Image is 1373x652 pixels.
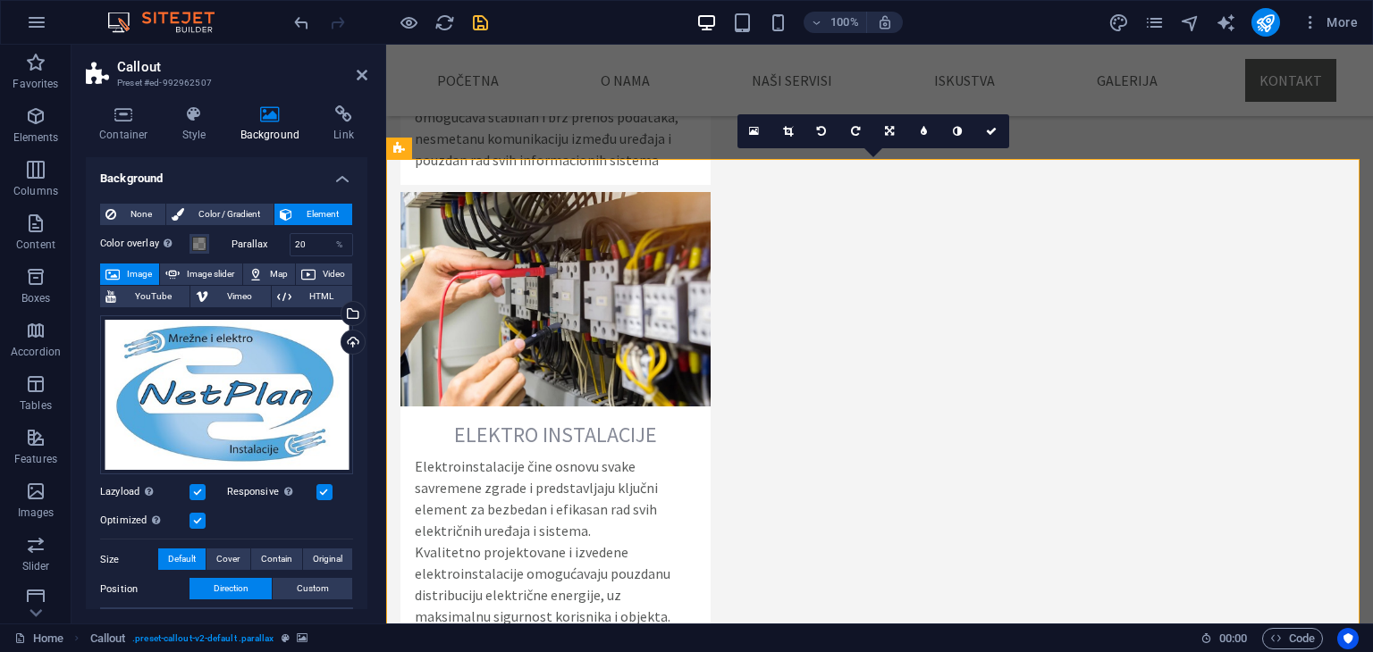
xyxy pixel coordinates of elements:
[1216,13,1236,33] i: AI Writer
[169,105,227,143] h4: Style
[190,578,272,599] button: Direction
[1255,13,1276,33] i: Publish
[125,263,154,285] span: Image
[1108,13,1129,33] i: Design (Ctrl+Alt+Y)
[1219,628,1247,649] span: 00 00
[214,286,265,307] span: Vimeo
[839,114,873,148] a: Rotate right 90°
[1180,13,1200,33] i: Navigator
[100,286,190,307] button: YouTube
[227,481,316,503] label: Responsive
[214,578,248,599] span: Direction
[313,548,342,570] span: Original
[470,13,491,33] i: Save (Ctrl+S)
[274,204,352,225] button: Element
[1270,628,1315,649] span: Code
[296,263,352,285] button: Video
[907,114,941,148] a: Blur
[100,579,190,600] label: Position
[975,114,1009,148] a: Confirm ( Ctrl ⏎ )
[216,548,240,570] span: Cover
[297,286,347,307] span: HTML
[737,114,771,148] a: Select files from the file manager, stock photos, or upload file(s)
[291,12,312,33] button: undo
[122,286,184,307] span: YouTube
[227,105,321,143] h4: Background
[13,130,59,145] p: Elements
[282,633,290,643] i: This element is a customizable preset
[100,510,190,531] label: Optimized
[86,157,367,189] h4: Background
[100,481,190,503] label: Lazyload
[185,263,236,285] span: Image slider
[1232,631,1234,645] span: :
[398,12,419,33] button: Click here to leave preview mode and continue editing
[1337,628,1359,649] button: Usercentrics
[100,233,190,255] label: Color overlay
[206,548,249,570] button: Cover
[117,59,367,75] h2: Callout
[168,548,196,570] span: Default
[873,114,907,148] a: Change orientation
[100,315,353,475] div: Screenshot2025-10-06221427-0DBkoULxp3rc8Zqh1HyJGg.jpg
[1301,13,1358,31] span: More
[273,578,352,599] button: Custom
[469,12,491,33] button: save
[805,114,839,148] a: Rotate left 90°
[158,548,206,570] button: Default
[251,548,302,570] button: Contain
[771,114,805,148] a: Crop mode
[272,286,352,307] button: HTML
[298,204,347,225] span: Element
[1216,12,1237,33] button: text_generator
[243,263,295,285] button: Map
[190,286,270,307] button: Vimeo
[1200,628,1248,649] h6: Session time
[321,263,347,285] span: Video
[291,13,312,33] i: Undo: Change image (Ctrl+Z)
[1180,12,1201,33] button: navigator
[268,263,290,285] span: Map
[232,239,290,249] label: Parallax
[190,204,268,225] span: Color / Gradient
[160,263,241,285] button: Image slider
[320,105,367,143] h4: Link
[100,549,158,571] label: Size
[100,263,159,285] button: Image
[103,12,237,33] img: Editor Logo
[1144,12,1166,33] button: pages
[90,628,307,649] nav: breadcrumb
[297,633,307,643] i: This element contains a background
[1108,12,1130,33] button: design
[261,548,292,570] span: Contain
[1251,8,1280,37] button: publish
[13,184,58,198] p: Columns
[86,105,169,143] h4: Container
[11,345,61,359] p: Accordion
[166,204,274,225] button: Color / Gradient
[1294,8,1365,37] button: More
[100,204,165,225] button: None
[327,234,352,255] div: %
[90,628,126,649] span: Click to select. Double-click to edit
[830,12,859,33] h6: 100%
[941,114,975,148] a: Greyscale
[132,628,274,649] span: . preset-callout-v2-default .parallax
[14,628,63,649] a: Click to cancel selection. Double-click to open Pages
[21,291,51,305] p: Boxes
[297,578,329,599] span: Custom
[14,452,57,466] p: Features
[18,506,55,520] p: Images
[16,238,55,252] p: Content
[434,12,455,33] button: reload
[804,12,867,33] button: 100%
[1144,13,1165,33] i: Pages (Ctrl+Alt+S)
[117,75,332,91] h3: Preset #ed-992962507
[303,548,352,570] button: Original
[1262,628,1323,649] button: Code
[22,559,50,573] p: Slider
[122,204,160,225] span: None
[877,14,893,30] i: On resize automatically adjust zoom level to fit chosen device.
[20,398,52,413] p: Tables
[13,77,58,91] p: Favorites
